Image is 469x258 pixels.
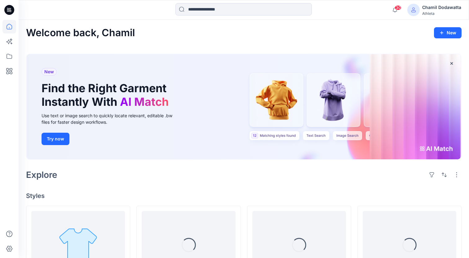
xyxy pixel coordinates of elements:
[26,27,135,39] h2: Welcome back, Chamil
[120,95,169,109] span: AI Match
[434,27,462,38] button: New
[26,170,57,180] h2: Explore
[44,68,54,75] span: New
[42,112,181,125] div: Use text or image search to quickly locate relevant, editable .bw files for faster design workflows.
[26,192,462,200] h4: Styles
[411,7,416,12] svg: avatar
[422,4,461,11] div: Chamil Dodawatta
[42,133,69,145] button: Try now
[395,5,401,10] span: 30
[422,11,461,16] div: Athleta
[42,82,172,108] h1: Find the Right Garment Instantly With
